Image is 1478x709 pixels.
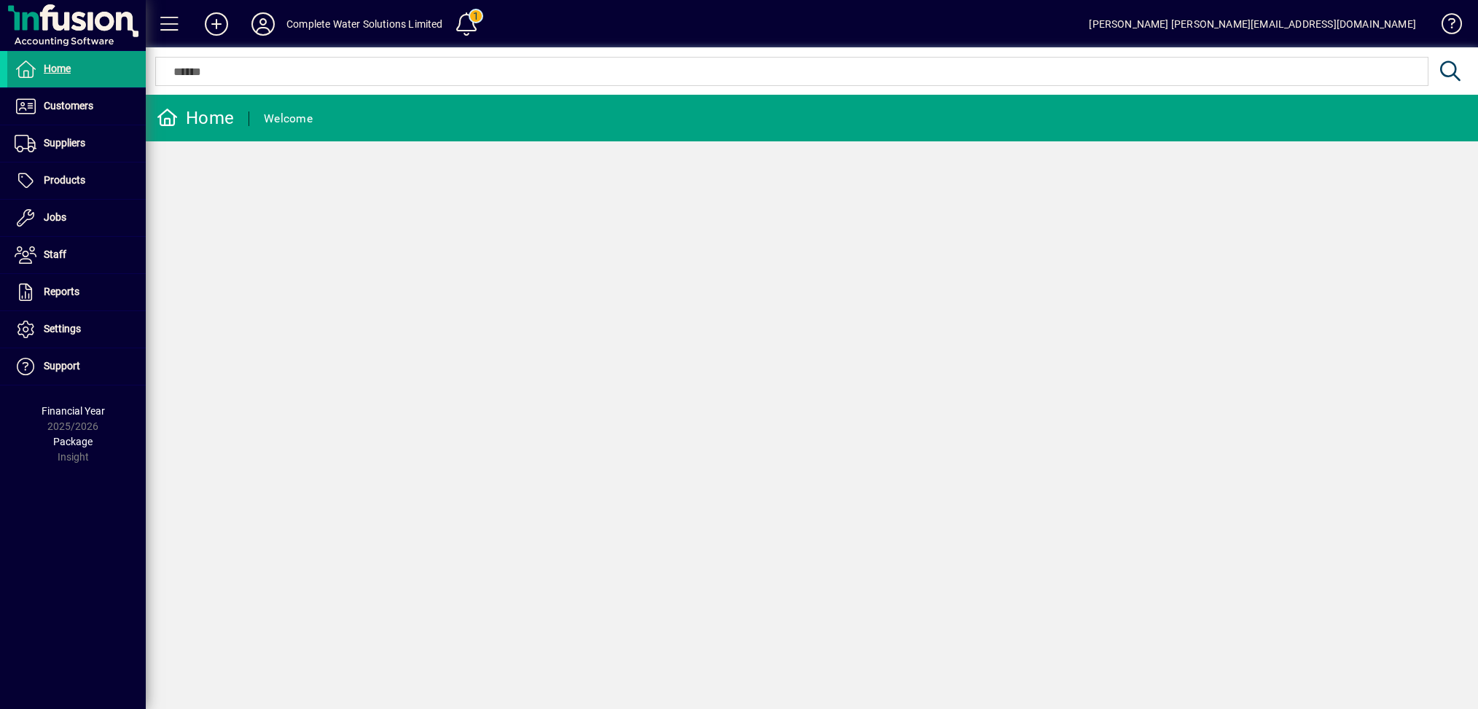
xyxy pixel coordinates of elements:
[53,436,93,447] span: Package
[7,88,146,125] a: Customers
[7,125,146,162] a: Suppliers
[7,162,146,199] a: Products
[286,12,443,36] div: Complete Water Solutions Limited
[7,348,146,385] a: Support
[7,311,146,348] a: Settings
[7,200,146,236] a: Jobs
[44,137,85,149] span: Suppliers
[157,106,234,130] div: Home
[264,107,313,130] div: Welcome
[44,211,66,223] span: Jobs
[44,286,79,297] span: Reports
[44,174,85,186] span: Products
[1431,3,1460,50] a: Knowledge Base
[193,11,240,37] button: Add
[240,11,286,37] button: Profile
[44,63,71,74] span: Home
[44,360,80,372] span: Support
[7,237,146,273] a: Staff
[44,100,93,111] span: Customers
[1089,12,1416,36] div: [PERSON_NAME] [PERSON_NAME][EMAIL_ADDRESS][DOMAIN_NAME]
[42,405,105,417] span: Financial Year
[44,248,66,260] span: Staff
[44,323,81,334] span: Settings
[7,274,146,310] a: Reports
